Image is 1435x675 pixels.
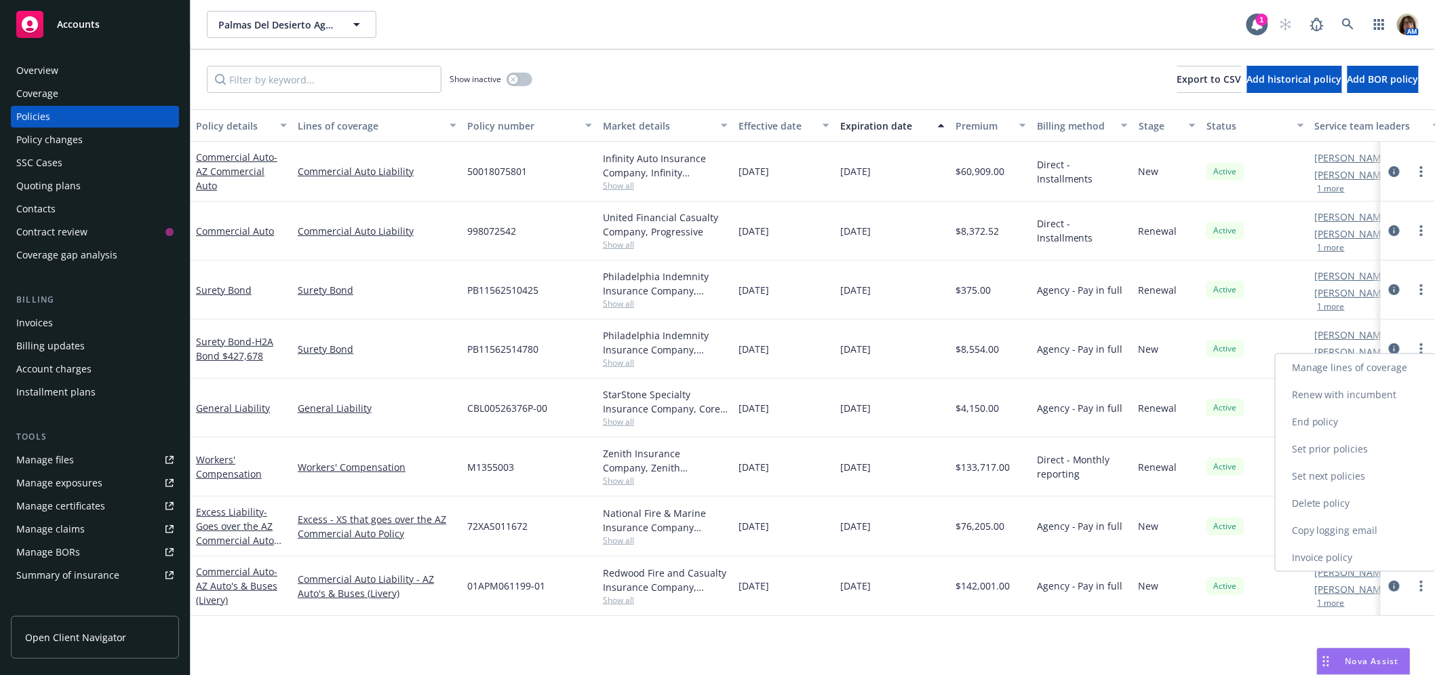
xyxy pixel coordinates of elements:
[1315,269,1391,283] a: [PERSON_NAME]
[1139,579,1159,593] span: New
[603,475,728,486] span: Show all
[1212,580,1239,592] span: Active
[1386,223,1402,239] a: circleInformation
[450,73,501,85] span: Show inactive
[16,358,92,380] div: Account charges
[1031,109,1133,142] button: Billing method
[1386,341,1402,357] a: circleInformation
[11,358,179,380] a: Account charges
[1212,343,1239,355] span: Active
[207,11,376,38] button: Palmas Del Desierto Ag Services, LLC
[196,151,277,192] span: - AZ Commercial Auto
[956,119,1011,133] div: Premium
[1212,225,1239,237] span: Active
[840,579,871,593] span: [DATE]
[11,152,179,174] a: SSC Cases
[11,430,179,444] div: Tools
[16,83,58,104] div: Coverage
[1315,345,1391,359] a: [PERSON_NAME]
[467,224,516,238] span: 998072542
[739,460,769,474] span: [DATE]
[1318,303,1345,311] button: 1 more
[1315,565,1391,579] a: [PERSON_NAME]
[16,198,56,220] div: Contacts
[1212,166,1239,178] span: Active
[1177,66,1242,93] button: Export to CSV
[835,109,950,142] button: Expiration date
[11,312,179,334] a: Invoices
[840,519,871,533] span: [DATE]
[840,119,930,133] div: Expiration date
[1318,244,1345,252] button: 1 more
[603,328,728,357] div: Philadelphia Indemnity Insurance Company, Philadelphia Insurance Companies, Surety1
[11,198,179,220] a: Contacts
[1139,224,1177,238] span: Renewal
[196,565,277,606] a: Commercial Auto
[603,269,728,298] div: Philadelphia Indemnity Insurance Company, Philadelphia Insurance Companies, Surety1
[11,472,179,494] a: Manage exposures
[16,312,53,334] div: Invoices
[1139,119,1181,133] div: Stage
[1318,649,1335,674] div: Drag to move
[196,151,277,192] a: Commercial Auto
[1315,168,1391,182] a: [PERSON_NAME]
[739,401,769,415] span: [DATE]
[1276,490,1435,517] a: Delete policy
[1256,12,1268,24] div: 1
[1206,119,1289,133] div: Status
[1276,354,1435,381] a: Manage lines of coverage
[956,579,1010,593] span: $142,001.00
[1037,342,1123,356] span: Agency - Pay in full
[11,60,179,81] a: Overview
[298,401,456,415] a: General Liability
[739,519,769,533] span: [DATE]
[1037,401,1123,415] span: Agency - Pay in full
[1139,164,1159,178] span: New
[1201,109,1310,142] button: Status
[11,381,179,403] a: Installment plans
[1276,436,1435,463] a: Set prior policies
[1212,284,1239,296] span: Active
[956,224,999,238] span: $8,372.52
[191,109,292,142] button: Policy details
[1397,14,1419,35] img: photo
[1272,11,1299,38] a: Start snowing
[603,446,728,475] div: Zenith Insurance Company, Zenith ([GEOGRAPHIC_DATA])
[1348,66,1419,93] button: Add BOR policy
[16,152,62,174] div: SSC Cases
[603,387,728,416] div: StarStone Specialty Insurance Company, Core Specialty, Amwins
[25,630,126,644] span: Open Client Navigator
[1413,163,1430,180] a: more
[603,119,713,133] div: Market details
[1315,119,1425,133] div: Service team leaders
[956,460,1010,474] span: $133,717.00
[11,83,179,104] a: Coverage
[956,519,1004,533] span: $76,205.00
[603,594,728,606] span: Show all
[11,221,179,243] a: Contract review
[1037,216,1128,245] span: Direct - Installments
[196,119,272,133] div: Policy details
[1212,520,1239,533] span: Active
[1303,11,1331,38] a: Report a Bug
[298,572,456,600] a: Commercial Auto Liability - AZ Auto's & Buses (Livery)
[467,519,528,533] span: 72XAS011672
[467,579,545,593] span: 01APM061199-01
[840,401,871,415] span: [DATE]
[1366,11,1393,38] a: Switch app
[840,164,871,178] span: [DATE]
[1139,342,1159,356] span: New
[196,284,252,296] a: Surety Bond
[11,129,179,151] a: Policy changes
[298,512,456,541] a: Excess - XS that goes over the AZ Commercial Auto Policy
[603,298,728,309] span: Show all
[1139,401,1177,415] span: Renewal
[16,518,85,540] div: Manage claims
[57,19,100,30] span: Accounts
[467,460,514,474] span: M1355003
[733,109,835,142] button: Effective date
[1037,452,1128,481] span: Direct - Monthly reporting
[196,565,277,606] span: - AZ Auto's & Buses (Livery)
[603,180,728,191] span: Show all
